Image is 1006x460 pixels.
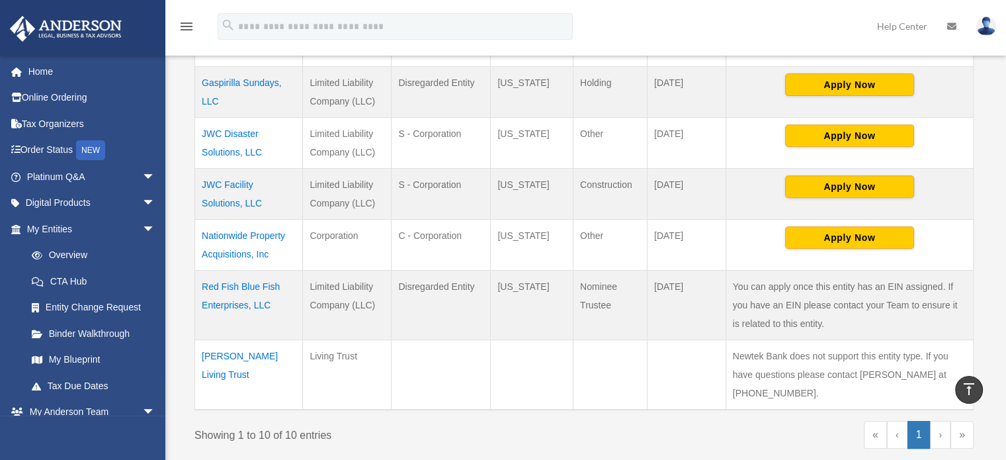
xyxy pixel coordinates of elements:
[76,140,105,160] div: NEW
[647,66,726,117] td: [DATE]
[573,219,647,270] td: Other
[194,421,574,445] div: Showing 1 to 10 of 10 entries
[142,216,169,243] span: arrow_drop_down
[9,85,175,111] a: Online Ordering
[9,137,175,164] a: Order StatusNEW
[195,219,303,270] td: Nationwide Property Acquisitions, Inc
[142,399,169,426] span: arrow_drop_down
[726,340,973,410] td: Newtek Bank does not support this entity type. If you have questions please contact [PERSON_NAME]...
[785,73,914,96] button: Apply Now
[195,66,303,117] td: Gaspirilla Sundays, LLC
[303,117,392,168] td: Limited Liability Company (LLC)
[303,270,392,340] td: Limited Liability Company (LLC)
[303,66,392,117] td: Limited Liability Company (LLC)
[9,399,175,426] a: My Anderson Teamarrow_drop_down
[221,18,235,32] i: search
[9,216,169,242] a: My Entitiesarrow_drop_down
[726,270,973,340] td: You can apply once this entity has an EIN assigned. If you have an EIN please contact your Team t...
[303,340,392,410] td: Living Trust
[9,58,175,85] a: Home
[9,163,175,190] a: Platinum Q&Aarrow_drop_down
[392,117,491,168] td: S - Corporation
[179,23,194,34] a: menu
[392,270,491,340] td: Disregarded Entity
[303,168,392,219] td: Limited Liability Company (LLC)
[19,347,169,373] a: My Blueprint
[573,66,647,117] td: Holding
[491,168,573,219] td: [US_STATE]
[491,66,573,117] td: [US_STATE]
[392,168,491,219] td: S - Corporation
[142,163,169,191] span: arrow_drop_down
[19,242,162,269] a: Overview
[19,373,169,399] a: Tax Due Dates
[647,270,726,340] td: [DATE]
[195,270,303,340] td: Red Fish Blue Fish Enterprises, LLC
[303,219,392,270] td: Corporation
[491,117,573,168] td: [US_STATE]
[9,111,175,137] a: Tax Organizers
[392,66,491,117] td: Disregarded Entity
[864,421,887,449] a: First
[573,270,647,340] td: Nominee Trustee
[195,168,303,219] td: JWC Facility Solutions, LLC
[142,190,169,217] span: arrow_drop_down
[647,117,726,168] td: [DATE]
[195,340,303,410] td: [PERSON_NAME] Living Trust
[785,124,914,147] button: Apply Now
[19,320,169,347] a: Binder Walkthrough
[19,268,169,295] a: CTA Hub
[573,117,647,168] td: Other
[195,117,303,168] td: JWC Disaster Solutions, LLC
[955,376,983,404] a: vertical_align_top
[9,190,175,216] a: Digital Productsarrow_drop_down
[573,168,647,219] td: Construction
[392,219,491,270] td: C - Corporation
[647,219,726,270] td: [DATE]
[491,219,573,270] td: [US_STATE]
[976,17,996,36] img: User Pic
[647,168,726,219] td: [DATE]
[179,19,194,34] i: menu
[961,381,977,397] i: vertical_align_top
[6,16,126,42] img: Anderson Advisors Platinum Portal
[785,226,914,249] button: Apply Now
[491,270,573,340] td: [US_STATE]
[19,295,169,321] a: Entity Change Request
[785,175,914,198] button: Apply Now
